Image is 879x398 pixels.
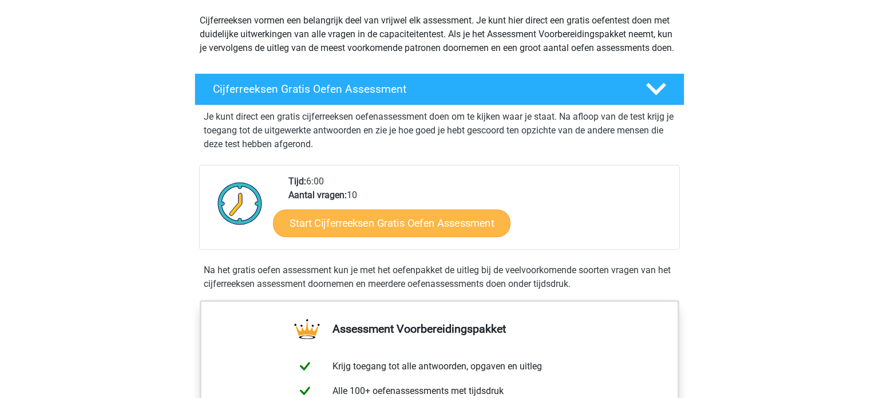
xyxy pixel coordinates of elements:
[273,209,510,237] a: Start Cijferreeksen Gratis Oefen Assessment
[280,175,679,249] div: 6:00 10
[288,190,347,200] b: Aantal vragen:
[199,263,680,291] div: Na het gratis oefen assessment kun je met het oefenpakket de uitleg bij de veelvoorkomende soorte...
[213,82,627,96] h4: Cijferreeksen Gratis Oefen Assessment
[204,110,675,151] p: Je kunt direct een gratis cijferreeksen oefenassessment doen om te kijken waar je staat. Na afloo...
[190,73,689,105] a: Cijferreeksen Gratis Oefen Assessment
[288,176,306,187] b: Tijd:
[211,175,269,232] img: Klok
[200,14,679,55] p: Cijferreeksen vormen een belangrijk deel van vrijwel elk assessment. Je kunt hier direct een grat...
